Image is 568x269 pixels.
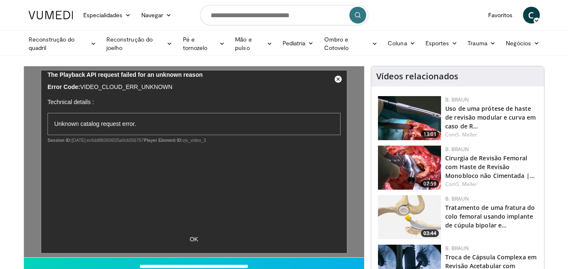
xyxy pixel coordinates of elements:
font: Navegar [141,11,164,18]
font: Reconstrução do quadril [29,36,75,51]
font: Mão e pulso [235,36,251,51]
font: Coluna [388,39,407,47]
font: Reconstrução do joelho [106,36,153,51]
a: B. Braun [445,96,469,103]
font: Ombro e Cotovelo [324,36,349,51]
a: Navegar [136,7,177,24]
a: Favoritos [483,7,518,24]
a: 03:44 [378,195,441,239]
a: C [523,7,540,24]
a: Tratamento de uma fratura do colo femoral usando implante de cúpula bipolar e… [445,204,535,229]
font: Pé e tornozelo [183,36,208,51]
a: S. Meller [456,131,477,138]
font: 03:44 [423,230,436,237]
a: Coluna [383,35,420,52]
a: B. Braun [445,146,469,153]
img: 3f0fddff-fdec-4e4b-bfed-b21d85259955.150x105_q85_crop-smart_upscale.jpg [378,96,441,140]
font: Com [445,131,456,138]
a: Ombro e Cotovelo [319,35,383,52]
font: Pediatria [283,39,306,47]
font: Com [445,180,456,188]
font: 13:01 [423,131,436,138]
a: B. Braun [445,195,469,202]
a: Esportes [420,35,463,52]
font: Vídeos relacionados [376,71,458,82]
a: Uso de uma prótese de haste de revisão modular e curva em caso de R… [445,104,536,130]
a: 07:59 [378,146,441,190]
font: Esportes [425,39,449,47]
font: C [528,9,534,21]
a: Especialidades [78,7,136,24]
img: 97950487-ad54-47b6-9334-a8a64355b513.150x105_q85_crop-smart_upscale.jpg [378,146,441,190]
a: 13:01 [378,96,441,140]
font: Negócios [506,39,531,47]
a: Pediatria [277,35,319,52]
img: Logotipo da VuMedi [29,11,73,19]
font: Favoritos [488,11,513,18]
a: B. Braun [445,245,469,252]
a: Trauma [462,35,501,52]
a: Reconstrução do quadril [24,35,101,52]
a: Negócios [501,35,545,52]
a: Mão e pulso [230,35,277,52]
font: 07:59 [423,180,436,187]
img: dd541074-bb98-4b7d-853b-83c717806bb5.jpg.150x105_q85_crop-smart_upscale.jpg [378,195,441,239]
font: Especialidades [83,11,123,18]
a: Cirurgia de Revisão Femoral com Haste de Revisão Monobloco não Cimentada |… [445,154,535,180]
font: Trauma [468,39,487,47]
a: Pé e tornozelo [178,35,230,52]
a: Reconstrução do joelho [101,35,178,52]
video-js: Video Player [24,66,365,258]
a: S. Meller [456,180,477,188]
input: Pesquisar tópicos, intervenções [200,5,368,25]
